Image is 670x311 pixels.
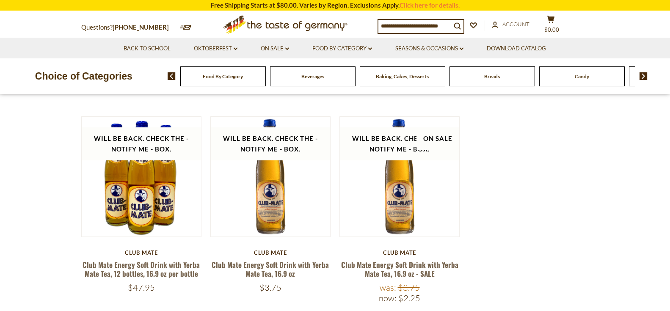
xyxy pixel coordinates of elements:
span: $47.95 [128,282,155,293]
a: Club Mate Energy Soft Drink with Yerba Mate Tea, 16.9 oz - SALE [341,259,458,279]
span: Account [502,21,529,28]
span: $3.75 [259,282,281,293]
a: Candy [575,73,589,80]
button: $0.00 [538,15,564,36]
p: Questions? [81,22,175,33]
a: Download Catalog [487,44,546,53]
label: Was: [380,282,396,293]
a: Seasons & Occasions [395,44,463,53]
img: Club [211,117,331,237]
a: Baking, Cakes, Desserts [376,73,429,80]
a: Food By Category [203,73,243,80]
a: Club Mate Energy Soft Drink with Yerba Mate Tea, 16.9 oz [212,259,329,279]
img: Club [82,117,201,237]
a: On Sale [261,44,289,53]
img: previous arrow [168,72,176,80]
div: Club Mate [339,249,460,256]
a: Click here for details. [400,1,460,9]
div: Club Mate [81,249,202,256]
img: Club [340,117,460,237]
span: $3.75 [398,282,420,293]
img: next arrow [640,72,648,80]
a: Beverages [301,73,324,80]
a: Breads [484,73,500,80]
a: Back to School [124,44,171,53]
a: Oktoberfest [194,44,237,53]
a: [PHONE_NUMBER] [113,23,169,31]
div: Club Mate [210,249,331,256]
label: Now: [379,293,397,303]
a: Food By Category [312,44,372,53]
a: Club Mate Energy Soft Drink with Yerba Mate Tea, 12 bottles, 16.9 oz per bottle [83,259,200,279]
span: $0.00 [544,26,559,33]
span: $2.25 [398,293,420,303]
a: Account [492,20,529,29]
